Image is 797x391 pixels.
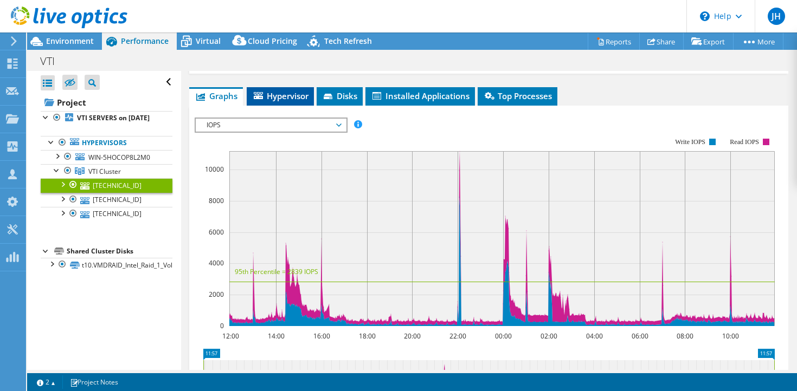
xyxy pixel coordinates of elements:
span: Graphs [195,90,237,101]
span: Performance [121,36,169,46]
text: 12:00 [222,331,239,341]
h1: VTI [35,55,72,67]
text: 14:00 [268,331,285,341]
a: More [733,33,783,50]
text: 10:00 [722,331,739,341]
b: VTI SERVERS on [DATE] [77,113,150,122]
text: 18:00 [359,331,376,341]
span: Installed Applications [371,90,470,101]
a: [TECHNICAL_ID] [41,193,172,207]
span: Disks [322,90,357,101]
text: 0 [220,321,224,330]
text: 20:00 [404,331,421,341]
span: JH [768,8,785,25]
text: 4000 [209,258,224,268]
span: Environment [46,36,94,46]
a: [TECHNICAL_ID] [41,178,172,192]
text: 16:00 [313,331,330,341]
text: 00:00 [495,331,512,341]
a: Project Notes [62,375,126,389]
a: VTI SERVERS on [DATE] [41,111,172,125]
text: 04:00 [586,331,603,341]
svg: \n [700,11,710,21]
text: Write IOPS [675,138,705,146]
a: Reports [588,33,640,50]
a: 2 [29,375,63,389]
text: 95th Percentile = 2839 IOPS [235,267,318,276]
a: VTI Cluster [41,164,172,178]
a: Project [41,94,172,111]
span: IOPS [201,119,340,132]
a: Share [639,33,684,50]
span: WIN-5HOCOP8L2M0 [88,153,150,162]
text: 02:00 [541,331,557,341]
span: Tech Refresh [324,36,372,46]
text: 22:00 [449,331,466,341]
text: 8000 [209,196,224,205]
span: VTI Cluster [88,167,121,176]
a: [TECHNICAL_ID] [41,207,172,221]
a: t10.VMDRAID_Intel_Raid_1_VolumeRAID_1_OS00000001 [41,258,172,272]
div: Shared Cluster Disks [67,245,172,258]
span: Top Processes [483,90,552,101]
text: 10000 [205,165,224,174]
text: 06:00 [632,331,648,341]
span: Hypervisor [252,90,308,101]
text: Read IOPS [730,138,759,146]
span: Virtual [196,36,221,46]
a: WIN-5HOCOP8L2M0 [41,150,172,164]
a: Export [683,33,734,50]
text: 2000 [209,290,224,299]
span: Cloud Pricing [248,36,297,46]
text: 08:00 [677,331,693,341]
text: 6000 [209,227,224,237]
a: Hypervisors [41,136,172,150]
